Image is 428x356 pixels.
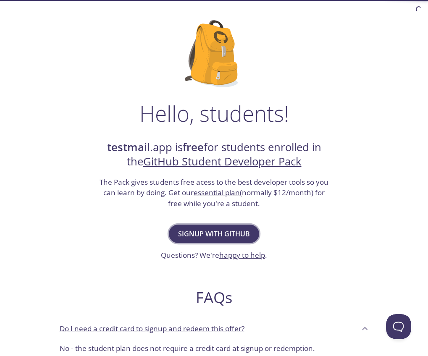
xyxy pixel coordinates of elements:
iframe: Help Scout Beacon - Open [386,314,411,339]
p: Do I need a credit card to signup and redeem this offer? [60,323,244,334]
a: GitHub Student Developer Pack [143,154,302,169]
h2: .app is for students enrolled in the [99,140,330,169]
p: No - the student plan does not require a credit card at signup or redemption. [60,343,369,354]
h2: FAQs [53,288,375,307]
strong: testmail [107,140,150,154]
h3: Questions? We're . [161,250,267,261]
div: Do I need a credit card to signup and redeem this offer? [53,317,375,340]
strong: free [183,140,204,154]
span: Signup with GitHub [178,228,250,240]
a: happy to help [219,250,265,260]
a: essential plan [194,188,240,197]
button: Signup with GitHub [169,225,259,243]
h1: Hello, students! [139,101,289,126]
h3: The Pack gives students free acess to the best developer tools so you can learn by doing. Get our... [99,177,330,209]
img: github-student-backpack.png [185,20,243,87]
